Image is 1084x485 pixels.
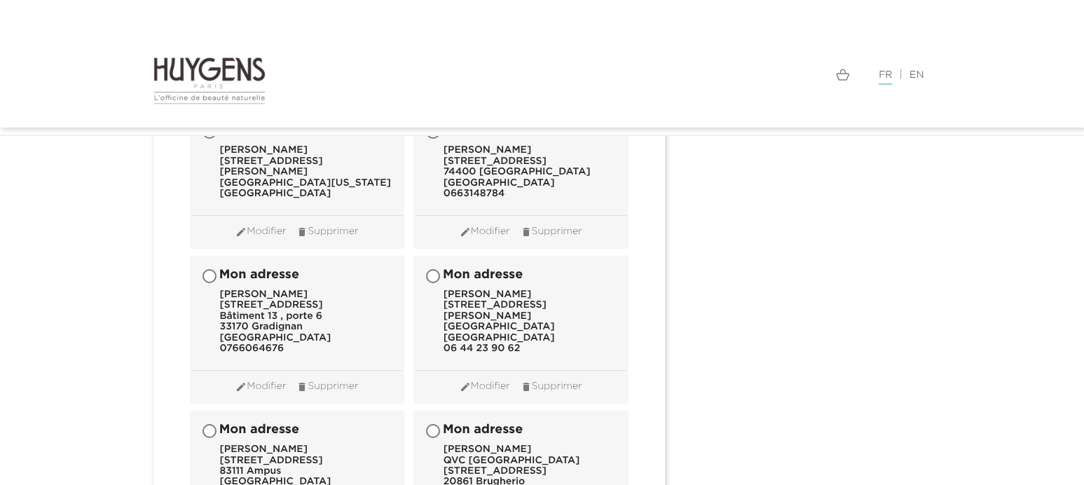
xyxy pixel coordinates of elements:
[235,224,286,239] a: Modifier
[235,226,247,238] i: 
[296,224,358,239] a: Supprimer
[460,381,471,392] i: 
[460,379,510,394] a: Modifier
[444,145,591,199] div: [PERSON_NAME] [STREET_ADDRESS] 74400 [GEOGRAPHIC_DATA] [GEOGRAPHIC_DATA] 0663148784
[444,289,616,354] div: [PERSON_NAME] [STREET_ADDRESS][PERSON_NAME] [GEOGRAPHIC_DATA] [GEOGRAPHIC_DATA] 06 44 23 90 62
[521,379,582,394] a: Supprimer
[220,145,392,199] div: [PERSON_NAME] [STREET_ADDRESS][PERSON_NAME] [GEOGRAPHIC_DATA][US_STATE] [GEOGRAPHIC_DATA]
[235,381,247,392] i: 
[235,379,286,394] a: Modifier
[553,67,931,83] div: |
[460,224,510,239] a: Modifier
[521,226,532,238] i: 
[521,381,532,392] i: 
[443,268,523,282] span: Mon adresse
[153,56,266,105] img: Huygens logo
[219,268,299,282] span: Mon adresse
[521,224,582,239] a: Supprimer
[219,423,299,437] span: Mon adresse
[296,379,358,394] a: Supprimer
[443,423,523,437] span: Mon adresse
[460,226,471,238] i: 
[296,226,308,238] i: 
[220,289,331,354] div: [PERSON_NAME] [STREET_ADDRESS] Bâtiment 13 , porte 6 33170 Gradignan [GEOGRAPHIC_DATA] 0766064676
[296,381,308,392] i: 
